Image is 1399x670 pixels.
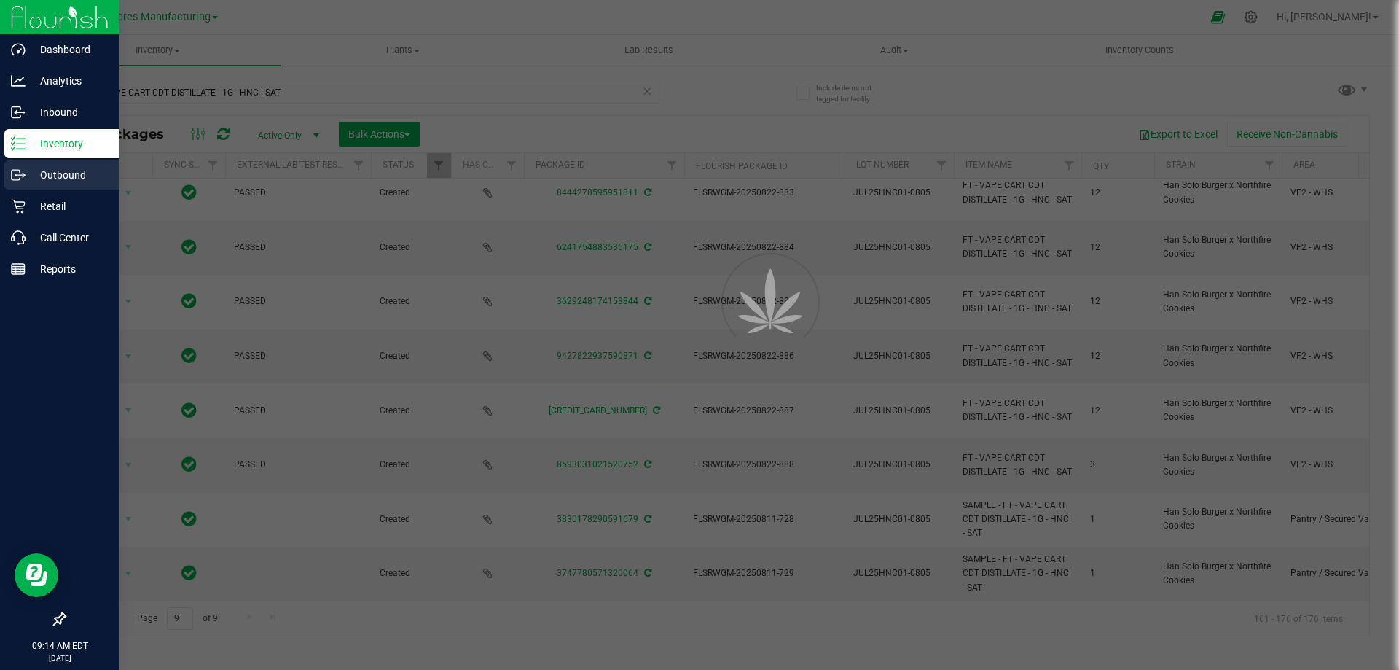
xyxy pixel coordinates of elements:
[26,260,113,278] p: Reports
[26,72,113,90] p: Analytics
[11,74,26,88] inline-svg: Analytics
[11,168,26,182] inline-svg: Outbound
[11,136,26,151] inline-svg: Inventory
[7,653,113,663] p: [DATE]
[26,229,113,246] p: Call Center
[11,199,26,214] inline-svg: Retail
[26,166,113,184] p: Outbound
[26,198,113,215] p: Retail
[11,105,26,120] inline-svg: Inbound
[11,262,26,276] inline-svg: Reports
[7,639,113,653] p: 09:14 AM EDT
[26,135,113,152] p: Inventory
[11,230,26,245] inline-svg: Call Center
[26,41,113,58] p: Dashboard
[26,104,113,121] p: Inbound
[11,42,26,57] inline-svg: Dashboard
[15,553,58,597] iframe: Resource center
